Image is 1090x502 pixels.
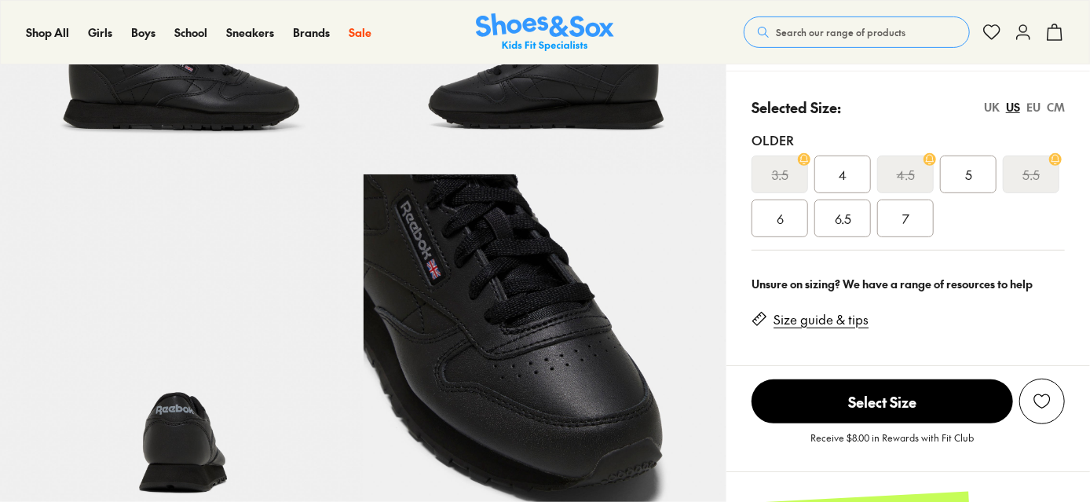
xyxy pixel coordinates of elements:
[293,24,330,40] span: Brands
[772,165,788,184] s: 3.5
[752,97,841,118] p: Selected Size:
[174,24,207,40] span: School
[777,209,784,228] span: 6
[776,25,905,39] span: Search our range of products
[1026,99,1041,115] div: EU
[897,165,915,184] s: 4.5
[752,276,1065,292] div: Unsure on sizing? We have a range of resources to help
[1006,99,1020,115] div: US
[293,24,330,41] a: Brands
[349,24,371,40] span: Sale
[476,13,614,52] img: SNS_Logo_Responsive.svg
[839,165,847,184] span: 4
[174,24,207,41] a: School
[131,24,155,40] span: Boys
[744,16,970,48] button: Search our range of products
[752,379,1013,424] button: Select Size
[476,13,614,52] a: Shoes & Sox
[752,130,1065,149] div: Older
[965,165,972,184] span: 5
[1022,165,1040,184] s: 5.5
[226,24,274,41] a: Sneakers
[131,24,155,41] a: Boys
[226,24,274,40] span: Sneakers
[26,24,69,41] a: Shop All
[1047,99,1065,115] div: CM
[88,24,112,41] a: Girls
[811,431,975,459] p: Receive $8.00 in Rewards with Fit Club
[26,24,69,40] span: Shop All
[774,311,869,328] a: Size guide & tips
[984,99,1000,115] div: UK
[752,379,1013,423] span: Select Size
[835,209,851,228] span: 6.5
[902,209,909,228] span: 7
[349,24,371,41] a: Sale
[88,24,112,40] span: Girls
[1019,379,1065,424] button: Add to Wishlist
